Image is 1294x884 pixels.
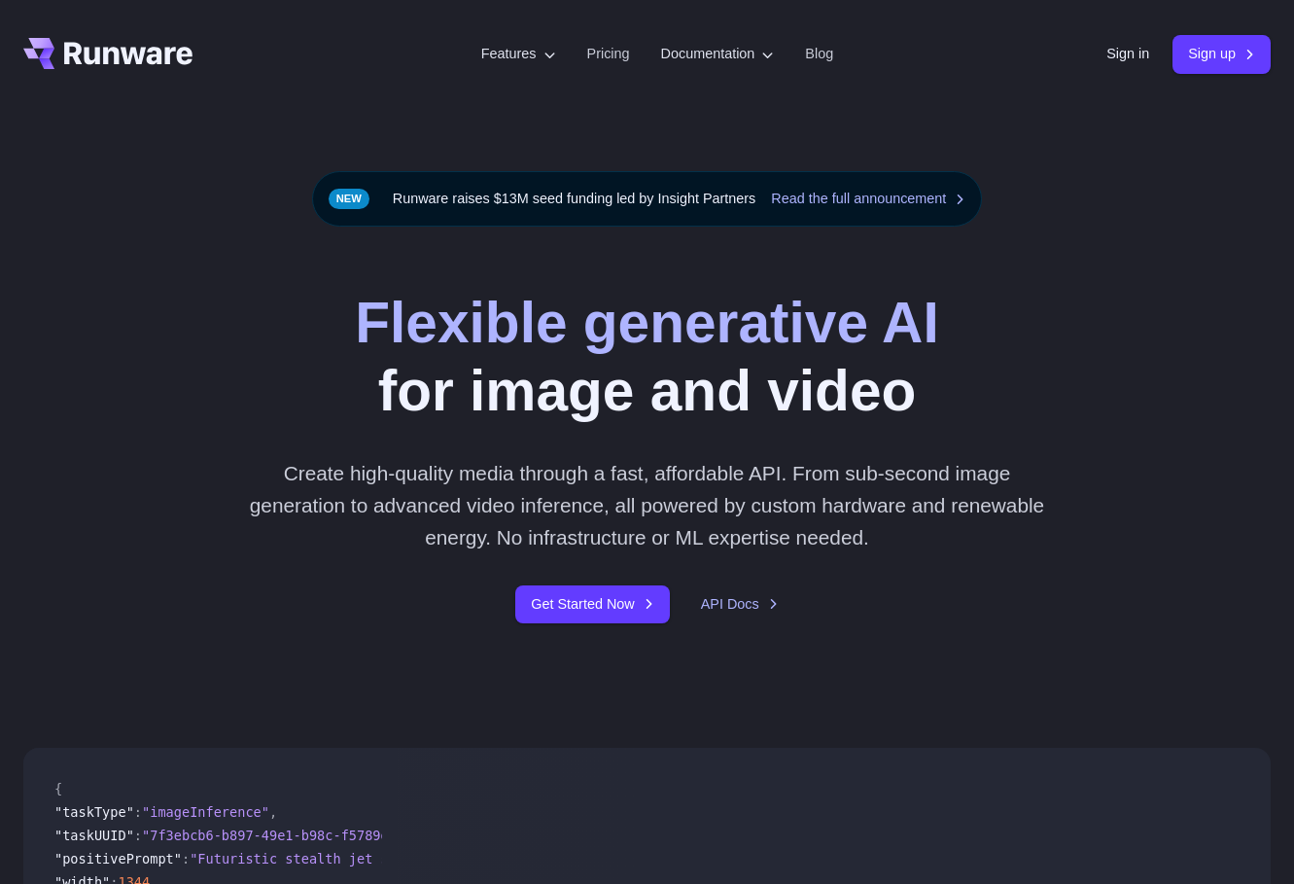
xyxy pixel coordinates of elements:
[54,851,182,866] span: "positivePrompt"
[312,171,983,227] div: Runware raises $13M seed funding led by Insight Partners
[54,781,62,796] span: {
[515,585,669,623] a: Get Started Now
[269,804,277,820] span: ,
[481,43,556,65] label: Features
[134,804,142,820] span: :
[355,289,938,426] h1: for image and video
[182,851,190,866] span: :
[355,291,938,354] strong: Flexible generative AI
[54,804,134,820] span: "taskType"
[248,457,1046,554] p: Create high-quality media through a fast, affordable API. From sub-second image generation to adv...
[1172,35,1271,73] a: Sign up
[134,828,142,843] span: :
[587,43,630,65] a: Pricing
[771,188,965,210] a: Read the full announcement
[701,593,779,616] a: API Docs
[142,828,444,843] span: "7f3ebcb6-b897-49e1-b98c-f5789d2d40d7"
[1106,43,1149,65] a: Sign in
[23,38,192,69] a: Go to /
[142,804,269,820] span: "imageInference"
[54,828,134,843] span: "taskUUID"
[805,43,833,65] a: Blog
[661,43,775,65] label: Documentation
[190,851,914,866] span: "Futuristic stealth jet streaking through a neon-lit cityscape with glowing purple exhaust"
